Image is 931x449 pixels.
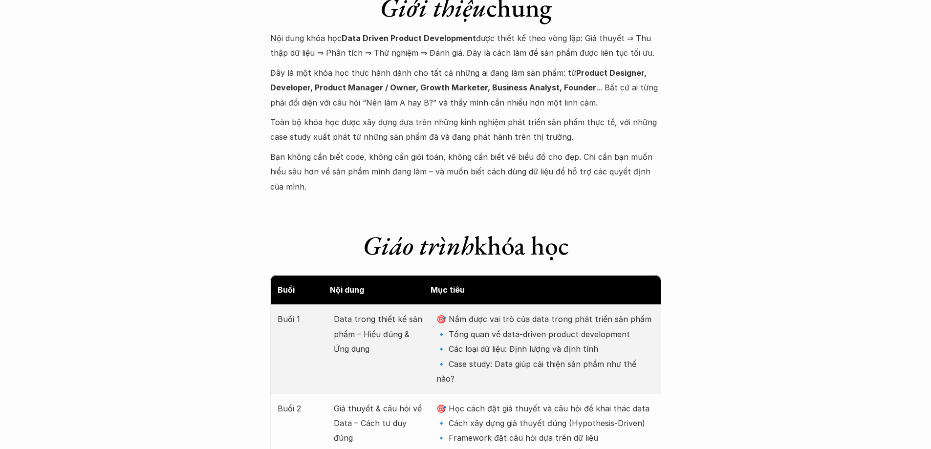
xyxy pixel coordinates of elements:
strong: Buổi [278,285,295,295]
p: 🎯 Nắm được vai trò của data trong phát triển sản phẩm 🔹 Tổng quan về data-driven product developm... [436,312,653,386]
strong: Data Driven Product Development [342,33,476,43]
h1: khóa học [270,230,661,261]
p: Toàn bộ khóa học được xây dựng dựa trên những kinh nghiệm phát triển sản phẩm thực tế, với những ... [270,115,661,145]
p: Buổi 1 [278,312,324,326]
p: Bạn không cần biết code, không cần giỏi toán, không cần biết vẽ biểu đồ cho đẹp. Chỉ cần bạn muốn... [270,150,661,194]
p: Nội dung khóa học được thiết kế theo vòng lặp: Giả thuyết ⇒ Thu thập dữ liệu ⇒ Phân tích ⇒ Thử ng... [270,31,661,61]
strong: Nội dung [330,285,364,295]
p: Data trong thiết kế sản phẩm – Hiểu đúng & Ứng dụng [334,312,427,356]
p: Giả thuyết & câu hỏi về Data – Cách tư duy đúng [334,401,427,446]
em: Giáo trình [363,228,474,262]
strong: Mục tiêu [431,285,465,295]
p: Buổi 2 [278,401,324,416]
p: Đây là một khóa học thực hành dành cho tất cả những ai đang làm sản phẩm: từ ... Bất cứ ai từng p... [270,65,661,110]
